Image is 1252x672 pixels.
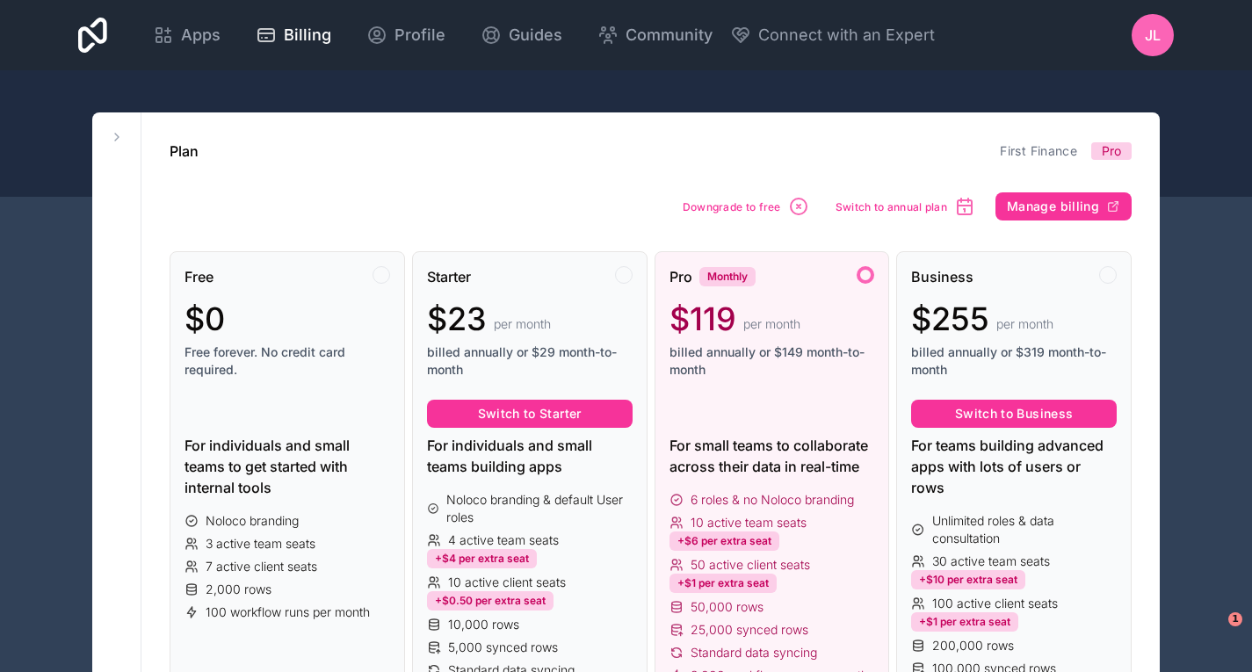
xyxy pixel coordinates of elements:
[932,553,1050,570] span: 30 active team seats
[911,343,1117,379] span: billed annually or $319 month-to-month
[911,400,1117,428] button: Switch to Business
[139,16,235,54] a: Apps
[427,343,633,379] span: billed annually or $29 month-to-month
[509,23,562,47] span: Guides
[446,491,632,526] span: Noloco branding & default User roles
[206,603,370,621] span: 100 workflow runs per month
[691,556,810,574] span: 50 active client seats
[448,574,566,591] span: 10 active client seats
[1102,142,1121,160] span: Pro
[669,531,779,551] div: +$6 per extra seat
[185,301,225,336] span: $0
[691,644,817,661] span: Standard data syncing
[758,23,935,47] span: Connect with an Expert
[181,23,221,47] span: Apps
[427,266,471,287] span: Starter
[911,612,1018,632] div: +$1 per extra seat
[683,200,781,213] span: Downgrade to free
[669,574,777,593] div: +$1 per extra seat
[626,23,713,47] span: Community
[1000,143,1077,158] a: First Finance
[206,535,315,553] span: 3 active team seats
[932,595,1058,612] span: 100 active client seats
[284,23,331,47] span: Billing
[394,23,445,47] span: Profile
[206,558,317,575] span: 7 active client seats
[699,267,756,286] div: Monthly
[185,435,390,498] div: For individuals and small teams to get started with internal tools
[1145,25,1161,46] span: JL
[1192,612,1234,654] iframe: Intercom live chat
[911,266,973,287] span: Business
[427,549,537,568] div: +$4 per extra seat
[206,581,271,598] span: 2,000 rows
[669,343,875,379] span: billed annually or $149 month-to-month
[932,637,1014,654] span: 200,000 rows
[448,616,519,633] span: 10,000 rows
[669,435,875,477] div: For small teams to collaborate across their data in real-time
[427,400,633,428] button: Switch to Starter
[691,598,764,616] span: 50,000 rows
[836,200,947,213] span: Switch to annual plan
[1007,199,1099,214] span: Manage billing
[427,301,487,336] span: $23
[691,491,854,509] span: 6 roles & no Noloco branding
[995,192,1132,220] button: Manage billing
[448,531,559,549] span: 4 active team seats
[829,190,981,223] button: Switch to annual plan
[206,512,299,530] span: Noloco branding
[911,435,1117,498] div: For teams building advanced apps with lots of users or rows
[583,16,727,54] a: Community
[932,512,1117,547] span: Unlimited roles & data consultation
[730,23,935,47] button: Connect with an Expert
[996,315,1053,333] span: per month
[494,315,551,333] span: per month
[911,301,989,336] span: $255
[669,266,692,287] span: Pro
[170,141,199,162] h1: Plan
[669,301,736,336] span: $119
[448,639,558,656] span: 5,000 synced rows
[691,514,807,531] span: 10 active team seats
[427,435,633,477] div: For individuals and small teams building apps
[677,190,815,223] button: Downgrade to free
[242,16,345,54] a: Billing
[743,315,800,333] span: per month
[427,591,554,611] div: +$0.50 per extra seat
[691,621,808,639] span: 25,000 synced rows
[185,266,213,287] span: Free
[911,570,1025,589] div: +$10 per extra seat
[185,343,390,379] span: Free forever. No credit card required.
[467,16,576,54] a: Guides
[1228,612,1242,626] span: 1
[352,16,460,54] a: Profile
